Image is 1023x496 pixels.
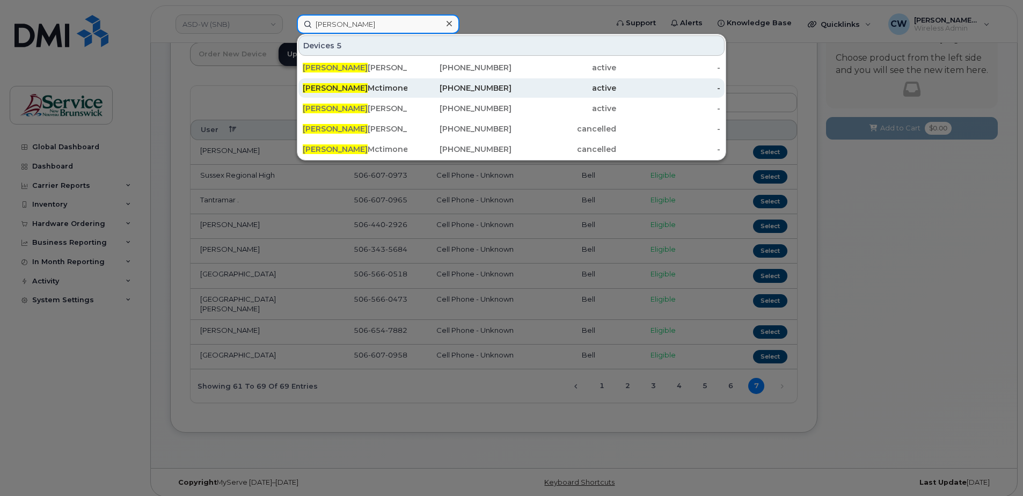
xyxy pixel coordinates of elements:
div: active [511,83,616,93]
div: [PERSON_NAME] [303,103,407,114]
input: Find something... [297,14,459,34]
div: [PHONE_NUMBER] [407,62,512,73]
span: [PERSON_NAME] [303,144,368,154]
div: active [511,103,616,114]
div: cancelled [511,144,616,155]
a: [PERSON_NAME][PERSON_NAME][PHONE_NUMBER]cancelled- [298,119,725,138]
a: [PERSON_NAME][PERSON_NAME][PHONE_NUMBER]active- [298,58,725,77]
div: - [616,62,721,73]
span: [PERSON_NAME] [303,124,368,134]
a: [PERSON_NAME]Mctimoney[PHONE_NUMBER]active- [298,78,725,98]
div: [PHONE_NUMBER] [407,144,512,155]
div: Mctimoney [303,144,407,155]
span: [PERSON_NAME] [303,63,368,72]
span: [PERSON_NAME] [303,104,368,113]
div: Mctimoney [303,83,407,93]
a: [PERSON_NAME][PERSON_NAME][PHONE_NUMBER]active- [298,99,725,118]
div: [PHONE_NUMBER] [407,83,512,93]
div: active [511,62,616,73]
a: [PERSON_NAME]Mctimoney[PHONE_NUMBER]cancelled- [298,140,725,159]
span: [PERSON_NAME] [303,83,368,93]
span: 5 [337,40,342,51]
div: - [616,144,721,155]
div: - [616,103,721,114]
div: [PHONE_NUMBER] [407,103,512,114]
div: [PERSON_NAME] [303,62,407,73]
div: Devices [298,35,725,56]
div: cancelled [511,123,616,134]
div: - [616,83,721,93]
div: - [616,123,721,134]
div: [PHONE_NUMBER] [407,123,512,134]
div: [PERSON_NAME] [303,123,407,134]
